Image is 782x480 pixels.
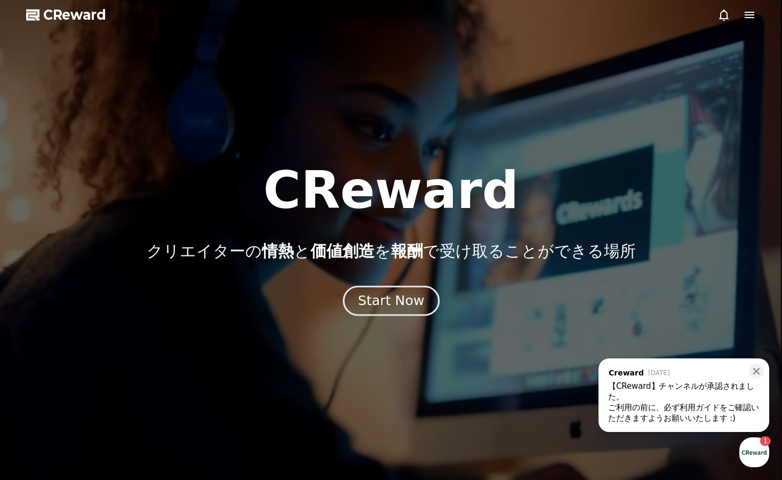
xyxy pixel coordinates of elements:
[310,242,374,260] span: 価値創造
[27,354,46,363] span: Home
[263,165,518,216] h1: CReward
[26,6,106,23] a: CReward
[3,338,70,365] a: Home
[358,292,424,310] div: Start Now
[342,286,439,316] button: Start Now
[158,354,184,363] span: Settings
[138,338,205,365] a: Settings
[147,242,636,261] p: クリエイターの と を で受け取ることができる場所
[262,242,294,260] span: 情熱
[345,297,437,307] a: Start Now
[391,242,423,260] span: 報酬
[89,355,120,363] span: Messages
[108,338,112,346] span: 1
[43,6,106,23] span: CReward
[70,338,138,365] a: 1Messages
